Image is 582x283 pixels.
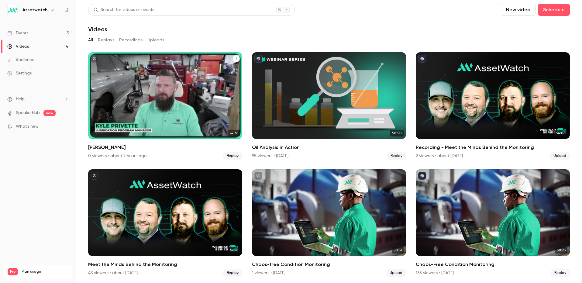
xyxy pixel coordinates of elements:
span: 58:23 [555,247,567,254]
div: Search for videos or events [93,7,154,13]
div: Settings [7,70,32,76]
span: Upload [550,152,570,160]
span: new [43,110,56,116]
button: Recordings [119,35,143,45]
h2: Chaos-free Condition Monitoring [252,261,406,268]
li: Chaos-Free Condition Monitoring [416,169,570,277]
li: Oil Analysis in Action [252,52,406,160]
div: Videos [7,43,29,50]
span: Replay [387,152,406,160]
div: 138 viewers • [DATE] [416,270,454,276]
span: What's new [16,123,39,130]
div: Audience [7,57,34,63]
h2: Oil Analysis in Action [252,144,406,151]
h2: Recording - Meet the Minds Behind the Monitoring [416,144,570,151]
span: 56:16 [228,247,240,254]
div: 2 viewers • about [DATE] [416,153,463,159]
button: unpublished [91,172,98,180]
button: published [418,55,426,63]
a: 56:16Meet the Minds Behind the Monitoring43 viewers • about [DATE]Replay [88,169,242,277]
a: 58:23Chaos-Free Condition Monitoring138 viewers • [DATE]Replay [416,169,570,277]
a: 24:36[PERSON_NAME]0 viewers • about 2 hours agoReplay [88,52,242,160]
div: 43 viewers • about [DATE] [88,270,138,276]
button: unpublished [254,172,262,180]
button: All [88,35,93,45]
button: New video [501,4,536,16]
span: Upload [386,269,406,277]
span: 58:50 [390,130,404,136]
span: 58:31 [392,247,404,254]
h6: Assetwatch [22,7,47,13]
button: unpublished [91,55,98,63]
button: published [254,55,262,63]
button: Uploads [147,35,164,45]
span: Replay [223,269,242,277]
a: SpeakerHub [16,110,40,116]
a: 54:08Recording - Meet the Minds Behind the Monitoring2 viewers • about [DATE]Upload [416,52,570,160]
li: Recording - Meet the Minds Behind the Monitoring [416,52,570,160]
li: Kyle Privette [88,52,242,160]
li: help-dropdown-opener [7,96,69,102]
span: Replay [223,152,242,160]
button: published [418,172,426,180]
button: Replays [98,35,114,45]
iframe: Noticeable Trigger [61,124,69,129]
a: 58:50Oil Analysis in Action95 viewers • [DATE]Replay [252,52,406,160]
span: 24:36 [228,130,240,136]
h2: [PERSON_NAME] [88,144,242,151]
h2: Meet the Minds Behind the Monitoring [88,261,242,268]
span: Help [16,96,25,102]
div: 95 viewers • [DATE] [252,153,288,159]
div: 0 viewers • about 2 hours ago [88,153,146,159]
section: Videos [88,4,570,279]
div: Events [7,30,28,36]
span: Plan usage [22,269,68,274]
li: Meet the Minds Behind the Monitoring [88,169,242,277]
span: 54:08 [554,130,567,136]
img: Assetwatch [8,5,17,15]
h1: Videos [88,26,107,33]
span: Pro [8,268,18,275]
div: 1 viewers • [DATE] [252,270,285,276]
span: Replay [551,269,570,277]
li: Chaos-free Condition Monitoring [252,169,406,277]
button: Schedule [538,4,570,16]
h2: Chaos-Free Condition Monitoring [416,261,570,268]
a: 58:31Chaos-free Condition Monitoring1 viewers • [DATE]Upload [252,169,406,277]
